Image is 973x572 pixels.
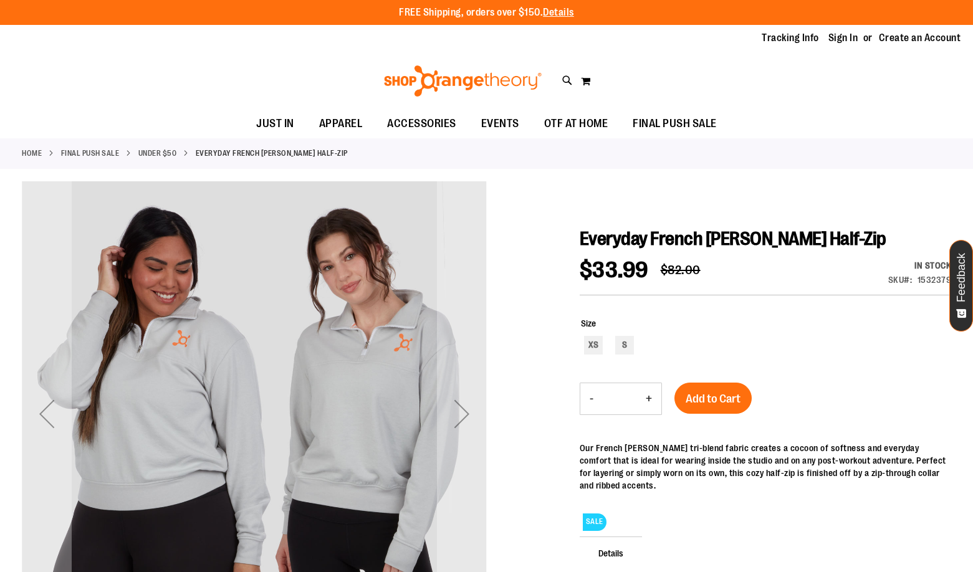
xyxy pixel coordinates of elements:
[888,259,952,272] div: In stock
[636,383,661,414] button: Increase product quantity
[244,110,307,138] a: JUST IN
[319,110,363,138] span: APPAREL
[307,110,375,138] a: APPAREL
[22,148,42,159] a: Home
[762,31,819,45] a: Tracking Info
[615,336,634,355] div: S
[584,336,603,355] div: XS
[888,259,952,272] div: Availability
[580,536,642,569] span: Details
[256,110,294,138] span: JUST IN
[532,110,621,138] a: OTF AT HOME
[949,240,973,331] button: Feedback - Show survey
[580,228,886,249] span: Everyday French [PERSON_NAME] Half-Zip
[633,110,717,138] span: FINAL PUSH SALE
[375,110,469,138] a: ACCESSORIES
[918,274,952,286] div: 1532379
[686,392,741,406] span: Add to Cart
[196,148,348,159] strong: Everyday French [PERSON_NAME] Half-Zip
[828,31,858,45] a: Sign In
[399,6,574,20] p: FREE Shipping, orders over $150.
[603,384,636,414] input: Product quantity
[620,110,729,138] a: FINAL PUSH SALE
[580,442,951,492] div: Our French [PERSON_NAME] tri-blend fabric creates a cocoon of softness and everyday comfort that ...
[580,383,603,414] button: Decrease product quantity
[580,257,648,283] span: $33.99
[956,253,967,302] span: Feedback
[583,513,606,530] span: SALE
[382,65,544,97] img: Shop Orangetheory
[138,148,177,159] a: Under $50
[581,318,596,328] span: Size
[543,7,574,18] a: Details
[469,110,532,138] a: EVENTS
[481,110,519,138] span: EVENTS
[661,263,701,277] span: $82.00
[879,31,961,45] a: Create an Account
[387,110,456,138] span: ACCESSORIES
[544,110,608,138] span: OTF AT HOME
[61,148,120,159] a: FINAL PUSH SALE
[888,275,913,285] strong: SKU
[674,383,752,414] button: Add to Cart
